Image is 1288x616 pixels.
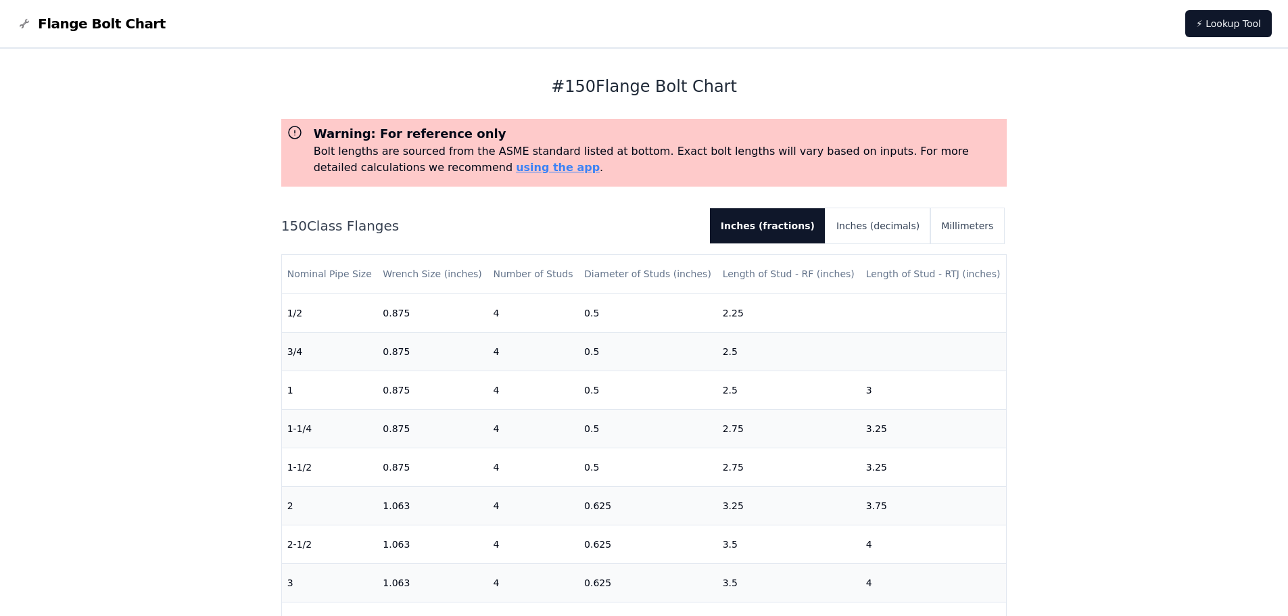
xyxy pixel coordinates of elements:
[16,14,166,33] a: Flange Bolt Chart LogoFlange Bolt Chart
[487,448,579,486] td: 4
[282,293,378,332] td: 1/2
[1185,10,1272,37] a: ⚡ Lookup Tool
[717,563,861,602] td: 3.5
[717,448,861,486] td: 2.75
[487,255,579,293] th: Number of Studs
[579,332,717,371] td: 0.5
[377,371,487,409] td: 0.875
[861,448,1007,486] td: 3.25
[579,448,717,486] td: 0.5
[487,486,579,525] td: 4
[377,563,487,602] td: 1.063
[579,371,717,409] td: 0.5
[377,409,487,448] td: 0.875
[579,293,717,332] td: 0.5
[861,371,1007,409] td: 3
[826,208,930,243] button: Inches (decimals)
[314,124,1002,143] h3: Warning: For reference only
[377,332,487,371] td: 0.875
[717,293,861,332] td: 2.25
[861,409,1007,448] td: 3.25
[487,409,579,448] td: 4
[282,525,378,563] td: 2-1/2
[314,143,1002,176] p: Bolt lengths are sourced from the ASME standard listed at bottom. Exact bolt lengths will vary ba...
[282,332,378,371] td: 3/4
[579,255,717,293] th: Diameter of Studs (inches)
[282,255,378,293] th: Nominal Pipe Size
[579,486,717,525] td: 0.625
[282,486,378,525] td: 2
[579,563,717,602] td: 0.625
[717,486,861,525] td: 3.25
[487,371,579,409] td: 4
[717,332,861,371] td: 2.5
[579,409,717,448] td: 0.5
[717,525,861,563] td: 3.5
[717,255,861,293] th: Length of Stud - RF (inches)
[38,14,166,33] span: Flange Bolt Chart
[282,448,378,486] td: 1-1/2
[861,486,1007,525] td: 3.75
[487,293,579,332] td: 4
[717,409,861,448] td: 2.75
[282,409,378,448] td: 1-1/4
[282,371,378,409] td: 1
[861,525,1007,563] td: 4
[377,448,487,486] td: 0.875
[281,76,1007,97] h1: # 150 Flange Bolt Chart
[377,293,487,332] td: 0.875
[487,563,579,602] td: 4
[710,208,826,243] button: Inches (fractions)
[516,161,600,174] a: using the app
[579,525,717,563] td: 0.625
[487,525,579,563] td: 4
[377,525,487,563] td: 1.063
[281,216,699,235] h2: 150 Class Flanges
[487,332,579,371] td: 4
[930,208,1004,243] button: Millimeters
[282,563,378,602] td: 3
[861,255,1007,293] th: Length of Stud - RTJ (inches)
[377,486,487,525] td: 1.063
[861,563,1007,602] td: 4
[717,371,861,409] td: 2.5
[377,255,487,293] th: Wrench Size (inches)
[16,16,32,32] img: Flange Bolt Chart Logo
